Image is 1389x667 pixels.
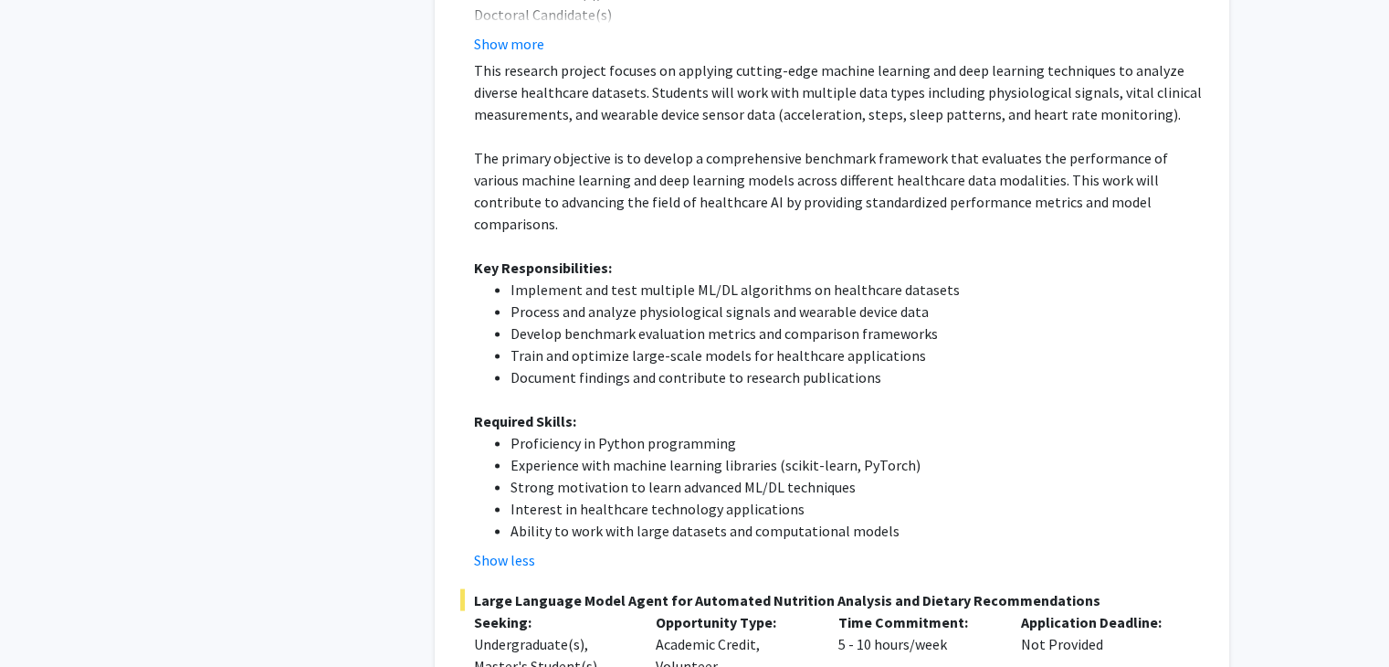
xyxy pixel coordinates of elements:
[474,611,629,633] p: Seeking:
[460,589,1204,611] span: Large Language Model Agent for Automated Nutrition Analysis and Dietary Recommendations
[838,611,994,633] p: Time Commitment:
[474,59,1204,125] p: This research project focuses on applying cutting-edge machine learning and deep learning techniq...
[14,585,78,653] iframe: Chat
[510,323,1204,344] li: Develop benchmark evaluation metrics and comparison frameworks
[474,259,612,277] strong: Key Responsibilities:
[474,147,1204,235] p: The primary objective is to develop a comprehensive benchmark framework that evaluates the perfor...
[474,412,576,430] strong: Required Skills:
[510,279,1204,301] li: Implement and test multiple ML/DL algorithms on healthcare datasets
[656,611,811,633] p: Opportunity Type:
[510,454,1204,476] li: Experience with machine learning libraries (scikit-learn, PyTorch)
[510,498,1204,520] li: Interest in healthcare technology applications
[474,549,535,571] button: Show less
[510,344,1204,366] li: Train and optimize large-scale models for healthcare applications
[474,33,544,55] button: Show more
[1021,611,1176,633] p: Application Deadline:
[510,432,1204,454] li: Proficiency in Python programming
[510,520,1204,542] li: Ability to work with large datasets and computational models
[510,366,1204,388] li: Document findings and contribute to research publications
[510,301,1204,323] li: Process and analyze physiological signals and wearable device data
[510,476,1204,498] li: Strong motivation to learn advanced ML/DL techniques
